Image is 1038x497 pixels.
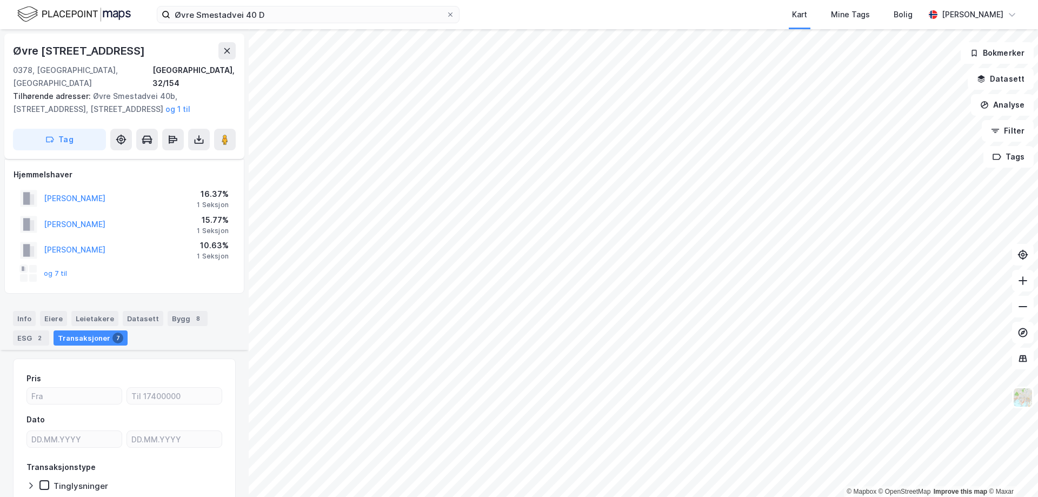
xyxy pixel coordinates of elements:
div: Pris [26,372,41,385]
input: Søk på adresse, matrikkel, gårdeiere, leietakere eller personer [170,6,446,23]
div: Transaksjonstype [26,461,96,474]
div: Eiere [40,311,67,326]
div: Kontrollprogram for chat [984,445,1038,497]
button: Datasett [968,68,1034,90]
button: Filter [982,120,1034,142]
div: Info [13,311,36,326]
div: 2 [34,333,45,343]
div: Mine Tags [831,8,870,21]
iframe: Chat Widget [984,445,1038,497]
div: Bygg [168,311,208,326]
div: Tinglysninger [54,481,108,491]
a: Improve this map [934,488,987,495]
div: Bolig [894,8,913,21]
div: Dato [26,413,45,426]
div: 15.77% [197,214,229,227]
div: Øvre Smestadvei 40b, [STREET_ADDRESS], [STREET_ADDRESS] [13,90,227,116]
div: 10.63% [197,239,229,252]
button: Tags [983,146,1034,168]
input: DD.MM.YYYY [27,431,122,447]
div: 1 Seksjon [197,252,229,261]
div: 7 [112,333,123,343]
div: Leietakere [71,311,118,326]
button: Tag [13,129,106,150]
div: 0378, [GEOGRAPHIC_DATA], [GEOGRAPHIC_DATA] [13,64,152,90]
div: 1 Seksjon [197,227,229,235]
div: Kart [792,8,807,21]
button: Analyse [971,94,1034,116]
div: ESG [13,330,49,346]
div: [PERSON_NAME] [942,8,1003,21]
div: Hjemmelshaver [14,168,235,181]
input: DD.MM.YYYY [127,431,222,447]
div: 8 [192,313,203,324]
div: Datasett [123,311,163,326]
input: Fra [27,388,122,404]
img: Z [1013,387,1033,408]
input: Til 17400000 [127,388,222,404]
div: [GEOGRAPHIC_DATA], 32/154 [152,64,236,90]
div: 1 Seksjon [197,201,229,209]
div: 16.37% [197,188,229,201]
div: Øvre [STREET_ADDRESS] [13,42,147,59]
img: logo.f888ab2527a4732fd821a326f86c7f29.svg [17,5,131,24]
span: Tilhørende adresser: [13,91,93,101]
div: Transaksjoner [54,330,128,346]
a: OpenStreetMap [879,488,931,495]
button: Bokmerker [961,42,1034,64]
a: Mapbox [847,488,876,495]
